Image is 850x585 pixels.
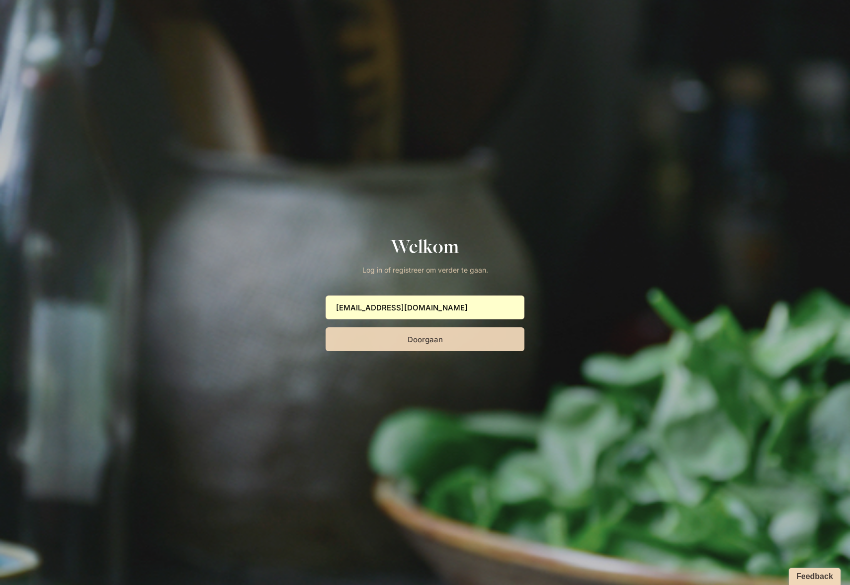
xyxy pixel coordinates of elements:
[326,234,524,259] h1: Welkom
[326,264,524,276] p: Log in of registreer om verder te gaan.
[784,565,843,585] iframe: Ybug feedback widget
[326,295,524,319] input: Je e-mailadres
[326,327,524,351] button: Doorgaan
